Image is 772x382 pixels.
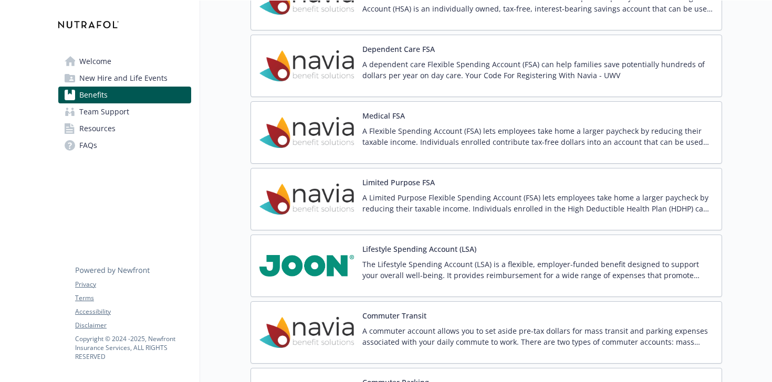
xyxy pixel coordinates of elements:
[58,53,191,70] a: Welcome
[259,310,354,355] img: Navia Benefit Solutions carrier logo
[58,137,191,154] a: FAQs
[75,293,191,303] a: Terms
[75,321,191,330] a: Disclaimer
[75,307,191,316] a: Accessibility
[58,70,191,87] a: New Hire and Life Events
[75,280,191,289] a: Privacy
[362,125,713,147] p: A Flexible Spending Account (FSA) lets employees take home a larger paycheck by reducing their ta...
[362,110,405,121] button: Medical FSA
[362,310,426,321] button: Commuter Transit
[79,103,129,120] span: Team Support
[259,243,354,288] img: JOON carrier logo
[362,192,713,214] p: A Limited Purpose Flexible Spending Account (FSA) lets employees take home a larger paycheck by r...
[75,334,191,361] p: Copyright © 2024 - 2025 , Newfront Insurance Services, ALL RIGHTS RESERVED
[362,259,713,281] p: The Lifestyle Spending Account (LSA) is a flexible, employer-funded benefit designed to support y...
[79,53,111,70] span: Welcome
[79,137,97,154] span: FAQs
[362,59,713,81] p: A dependent care Flexible Spending Account (FSA) can help families save potentially hundreds of d...
[259,177,354,221] img: Navia Benefit Solutions carrier logo
[58,87,191,103] a: Benefits
[58,120,191,137] a: Resources
[362,177,435,188] button: Limited Purpose FSA
[79,120,116,137] span: Resources
[79,70,168,87] span: New Hire and Life Events
[362,44,435,55] button: Dependent Care FSA
[362,243,476,254] button: Lifestyle Spending Account (LSA)
[362,325,713,347] p: A commuter account allows you to set aside pre-tax dollars for mass transit and parking expenses ...
[259,110,354,155] img: Navia Benefit Solutions carrier logo
[259,44,354,88] img: Navia Benefit Solutions carrier logo
[58,103,191,120] a: Team Support
[79,87,108,103] span: Benefits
